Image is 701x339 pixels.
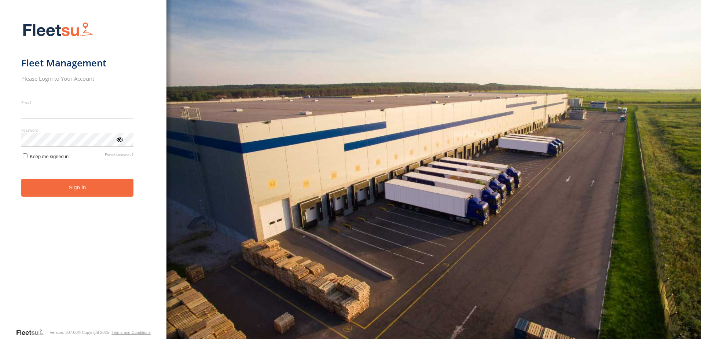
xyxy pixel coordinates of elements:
[21,127,134,133] label: Password
[21,21,95,39] img: Fleetsu
[21,75,134,82] h2: Please Login to Your Account
[21,179,134,197] button: Sign in
[21,18,146,328] form: main
[30,154,69,159] span: Keep me signed in
[78,330,151,335] div: © Copyright 2025 -
[16,329,49,336] a: Visit our Website
[21,100,134,105] label: Email
[49,330,77,335] div: Version: 307.00
[116,135,123,143] div: ViewPassword
[105,152,133,159] a: Forgot password?
[21,57,134,69] h1: Fleet Management
[111,330,150,335] a: Terms and Conditions
[23,153,27,158] input: Keep me signed in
